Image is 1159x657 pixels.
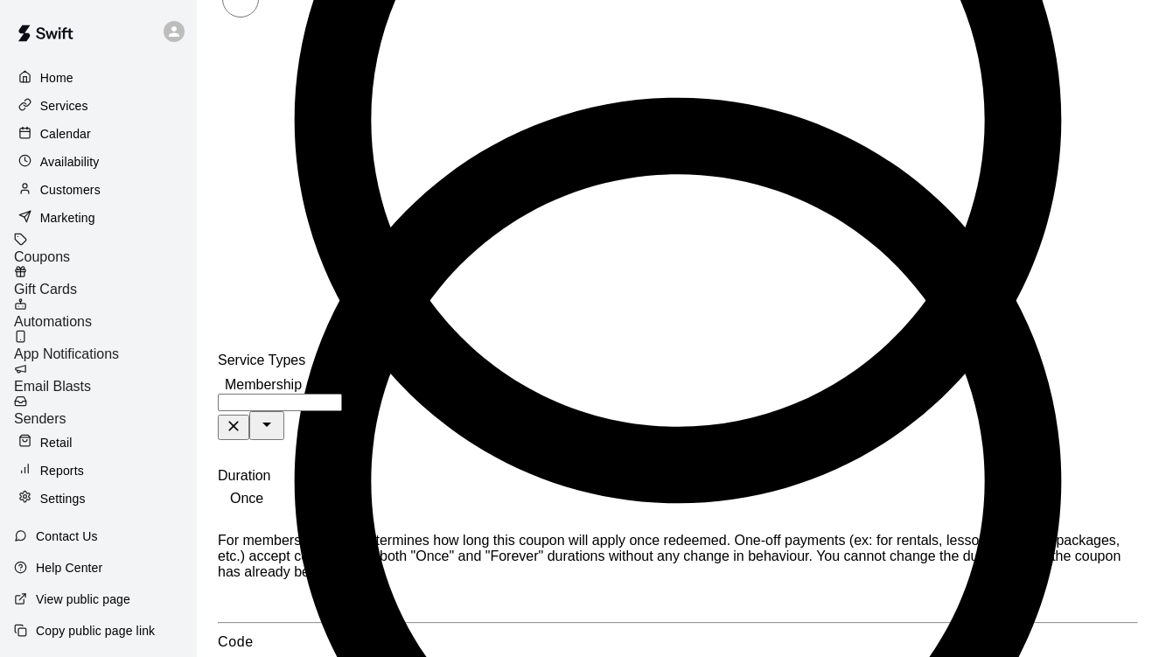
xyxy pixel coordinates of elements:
label: Service Types [218,353,305,367]
p: Help Center [36,559,102,577]
a: Automations [14,297,197,330]
p: Home [40,69,73,87]
span: Email Blasts [14,379,91,394]
a: Settings [14,486,183,512]
p: For memberships, this determines how long this coupon will apply once redeemed. One-off payments ... [218,533,1138,580]
button: Clear [218,415,249,440]
a: Home [14,65,183,91]
div: Membership [218,368,1138,393]
a: Email Blasts [14,362,197,395]
a: Calendar [14,121,183,147]
p: Copy public page link [36,622,155,640]
a: Retail [14,430,183,456]
a: Senders [14,395,197,427]
a: Gift Cards [14,265,197,297]
a: Customers [14,177,183,203]
a: Availability [14,149,183,175]
a: Services [14,93,183,119]
p: Availability [40,153,100,171]
a: Coupons [14,233,197,265]
span: Senders [14,411,66,426]
a: App Notifications [14,330,197,362]
p: Services [40,97,88,115]
label: Duration [218,468,1138,484]
p: Customers [40,181,101,199]
span: Automations [14,314,92,329]
span: App Notifications [14,346,119,361]
button: Open [249,411,284,440]
h6: Code [218,631,254,654]
span: Membership [218,377,309,392]
a: Reports [14,458,183,484]
p: Retail [40,434,73,451]
p: Marketing [40,209,95,227]
span: Gift Cards [14,282,77,297]
p: Settings [40,490,86,507]
p: Calendar [40,125,91,143]
span: Coupons [14,249,70,264]
p: View public page [36,591,130,608]
p: Reports [40,462,84,479]
p: Contact Us [36,528,98,545]
a: Marketing [14,205,183,231]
